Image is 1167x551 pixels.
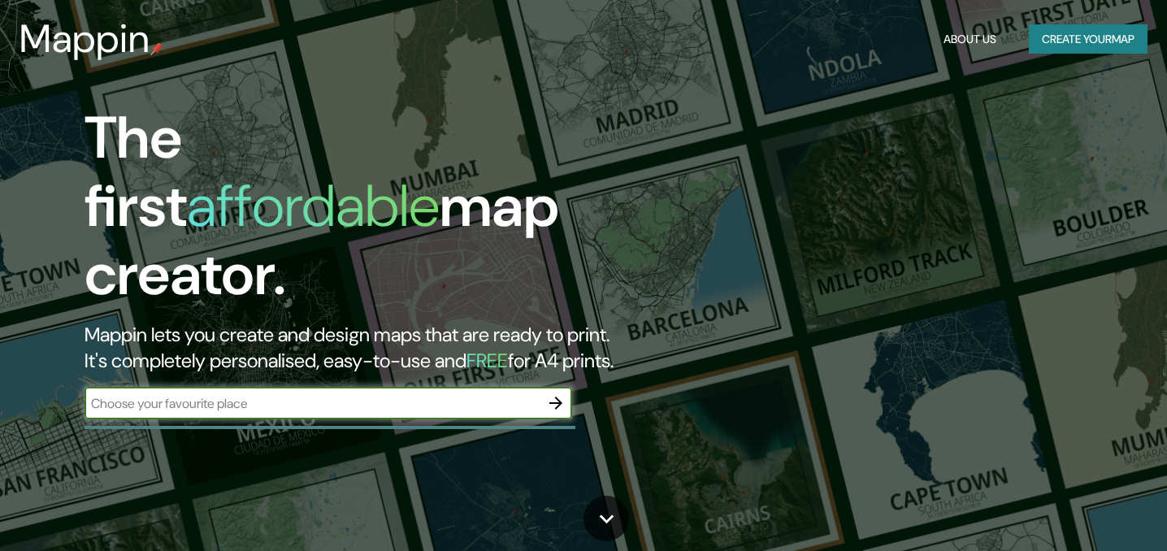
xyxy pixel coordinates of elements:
button: About Us [937,24,1003,54]
button: Create yourmap [1029,24,1147,54]
img: mappin-pin [150,42,163,55]
h1: affordable [187,168,440,244]
input: Choose your favourite place [85,394,540,413]
h3: Mappin [20,16,150,62]
h5: FREE [466,348,508,373]
h1: The first map creator. [85,104,668,322]
h2: Mappin lets you create and design maps that are ready to print. It's completely personalised, eas... [85,322,668,374]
